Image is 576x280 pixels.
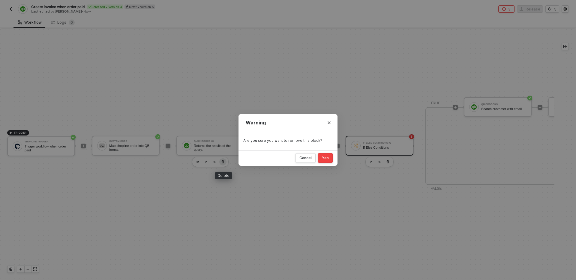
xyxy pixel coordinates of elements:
[502,7,506,11] span: icon-error-page
[69,19,75,25] sup: 0
[548,7,552,11] span: icon-versioning
[370,161,372,163] img: edit-cred
[202,158,210,165] button: edit-cred
[33,267,37,271] span: icon-expand
[124,4,155,9] div: Draft • Version 5
[20,6,25,12] img: integration-icon
[318,153,333,163] button: Yes
[14,130,27,135] span: TRIGGER
[26,267,30,271] span: icon-minus
[508,7,511,12] div: 3
[363,142,408,144] div: If-Else Conditions #2
[322,156,329,160] div: Yes
[166,144,170,148] span: icon-play
[324,118,334,127] button: Close
[194,158,201,165] button: edit-cred
[430,186,442,192] div: FALSE
[299,156,312,160] div: Cancel
[126,5,129,8] span: icon-edit
[367,158,375,165] button: edit-cred
[211,158,218,165] button: copy-block
[454,106,457,109] span: icon-play
[353,143,358,148] img: icon
[538,106,542,109] span: icon-play
[15,144,20,149] img: icon
[215,172,232,179] div: Delete
[55,9,82,13] span: [PERSON_NAME]
[295,153,316,163] button: Cancel
[376,158,383,165] button: copy-block
[545,5,559,13] button: 5
[9,131,13,135] span: icon-play
[481,107,526,111] div: Search customer with email
[25,144,70,152] div: Trigger workflow when order paid
[51,19,75,25] div: Logs
[155,134,160,139] span: icon-success-page
[82,144,85,148] span: icon-play
[25,141,70,143] div: Shopline Trigger
[194,140,239,142] div: QuickBooks #8
[430,100,440,106] div: TRUE
[205,161,207,163] img: edit-cred
[31,9,287,14] div: Last edited by - Now
[243,138,333,143] div: Are you sure you want to remove this block?
[87,4,123,9] div: Released • Version 4
[363,146,408,150] div: If-Else Conditions
[409,134,414,139] span: icon-error-page
[527,96,532,100] span: icon-success-page
[109,140,154,142] div: Custom Code
[184,143,189,148] img: icon
[481,103,526,106] div: QuickBooks
[563,45,567,48] span: icon-collapse-left
[517,5,543,13] button: Release
[8,7,13,11] img: back
[213,161,216,163] img: copy-block
[471,104,477,110] img: icon
[19,267,22,271] span: icon-play
[194,144,239,151] div: Returns the results of the query.
[498,5,514,13] button: 3
[18,20,42,25] div: Workflow
[7,5,14,13] button: back
[554,7,556,12] div: 5
[246,120,330,126] div: Warning
[563,7,567,11] span: icon-settings
[71,135,76,140] span: icon-success-page
[196,161,199,163] img: edit-cred
[378,161,381,163] img: copy-block
[99,143,105,148] img: icon
[109,144,154,151] div: Map shopline order into QB format
[31,4,85,9] span: Create invoice when order paid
